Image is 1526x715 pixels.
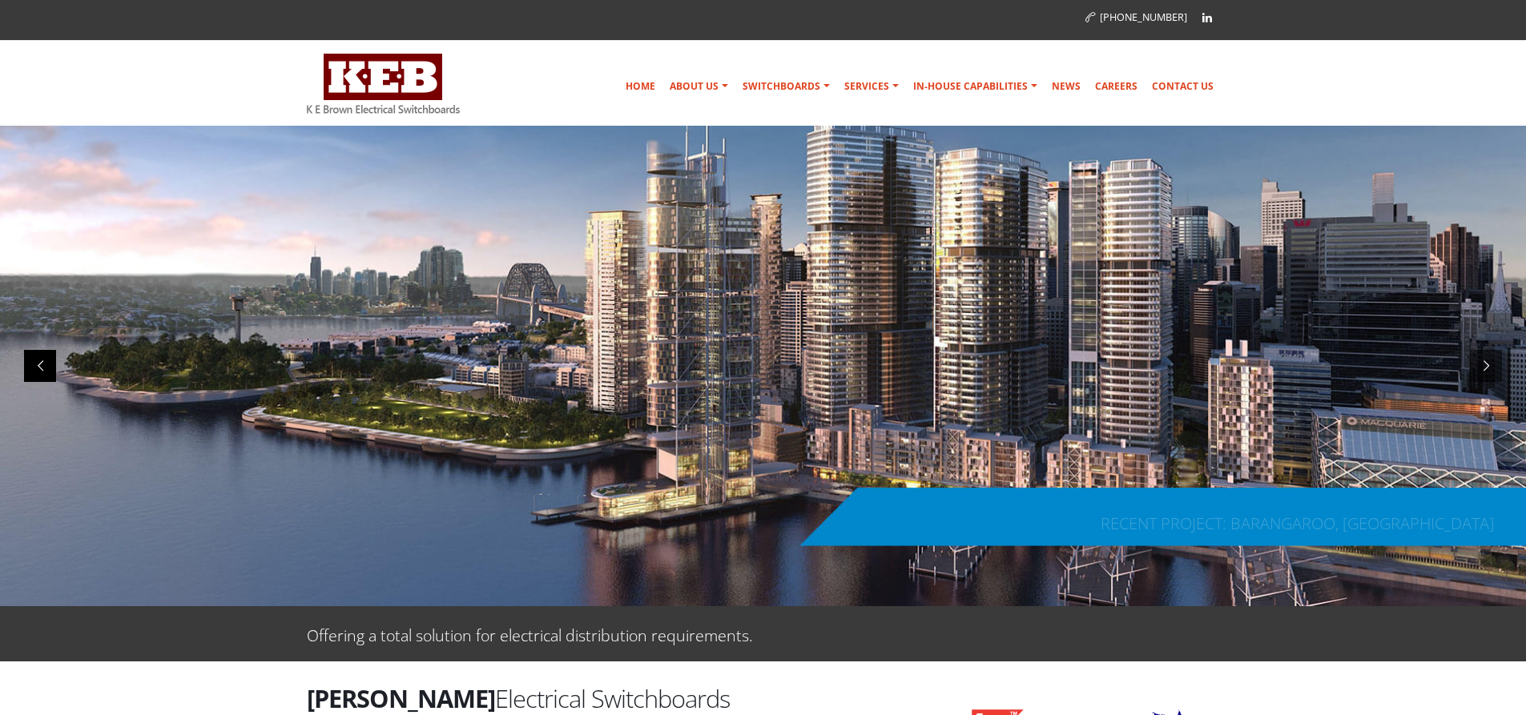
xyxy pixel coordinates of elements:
[663,70,735,102] a: About Us
[1085,10,1187,24] a: [PHONE_NUMBER]
[619,70,662,102] a: Home
[307,681,495,715] strong: [PERSON_NAME]
[307,681,908,715] h2: Electrical Switchboards
[1045,70,1087,102] a: News
[1089,70,1144,102] a: Careers
[736,70,836,102] a: Switchboards
[1101,516,1494,532] div: RECENT PROJECT: BARANGAROO, [GEOGRAPHIC_DATA]
[1146,70,1220,102] a: Contact Us
[907,70,1044,102] a: In-house Capabilities
[307,622,753,645] p: Offering a total solution for electrical distribution requirements.
[838,70,905,102] a: Services
[307,54,460,114] img: K E Brown Electrical Switchboards
[1195,6,1219,30] a: Linkedin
